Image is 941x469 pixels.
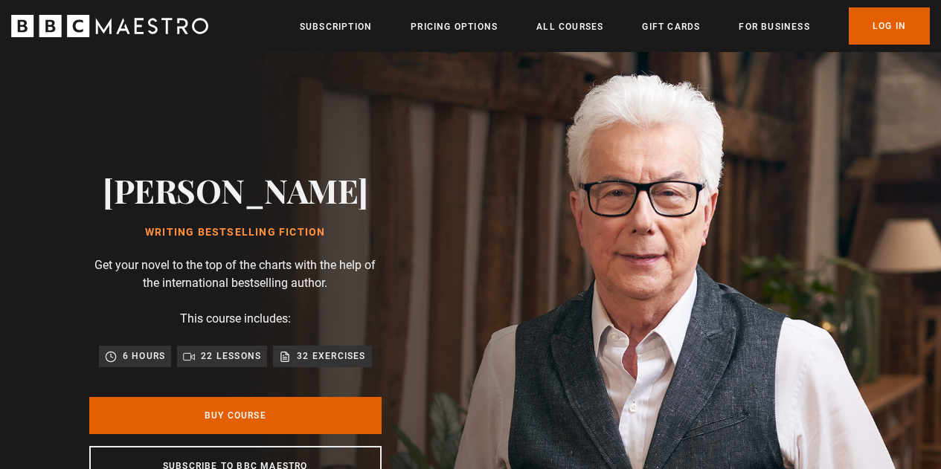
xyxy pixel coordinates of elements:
p: Get your novel to the top of the charts with the help of the international bestselling author. [89,256,382,292]
h2: [PERSON_NAME] [103,171,368,209]
a: Log In [849,7,930,45]
p: This course includes: [180,310,291,328]
a: For business [739,19,809,34]
a: Buy Course [89,397,382,434]
p: 6 hours [123,349,165,363]
p: 32 exercises [297,349,365,363]
h1: Writing Bestselling Fiction [103,227,368,239]
svg: BBC Maestro [11,15,208,37]
a: Subscription [300,19,372,34]
p: 22 lessons [201,349,261,363]
a: Gift Cards [642,19,700,34]
a: All Courses [536,19,603,34]
nav: Primary [300,7,930,45]
a: Pricing Options [411,19,498,34]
